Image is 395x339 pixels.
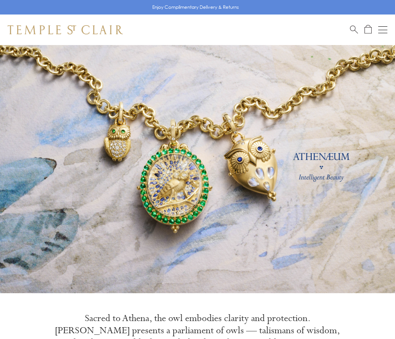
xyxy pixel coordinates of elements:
img: Temple St. Clair [8,25,123,34]
a: Open Shopping Bag [364,25,372,34]
p: Enjoy Complimentary Delivery & Returns [152,3,239,11]
a: Search [350,25,358,34]
button: Open navigation [378,25,387,34]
